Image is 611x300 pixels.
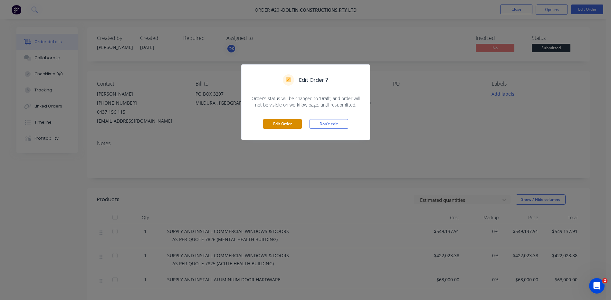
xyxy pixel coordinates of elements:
[249,95,362,108] span: Order’s status will be changed to ‘Draft’, and order will not be visible on workflow page, until ...
[310,119,348,129] button: Don't edit
[263,119,302,129] button: Edit Order
[602,278,607,283] span: 2
[299,76,328,84] h5: Edit Order ?
[589,278,605,294] iframe: Intercom live chat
